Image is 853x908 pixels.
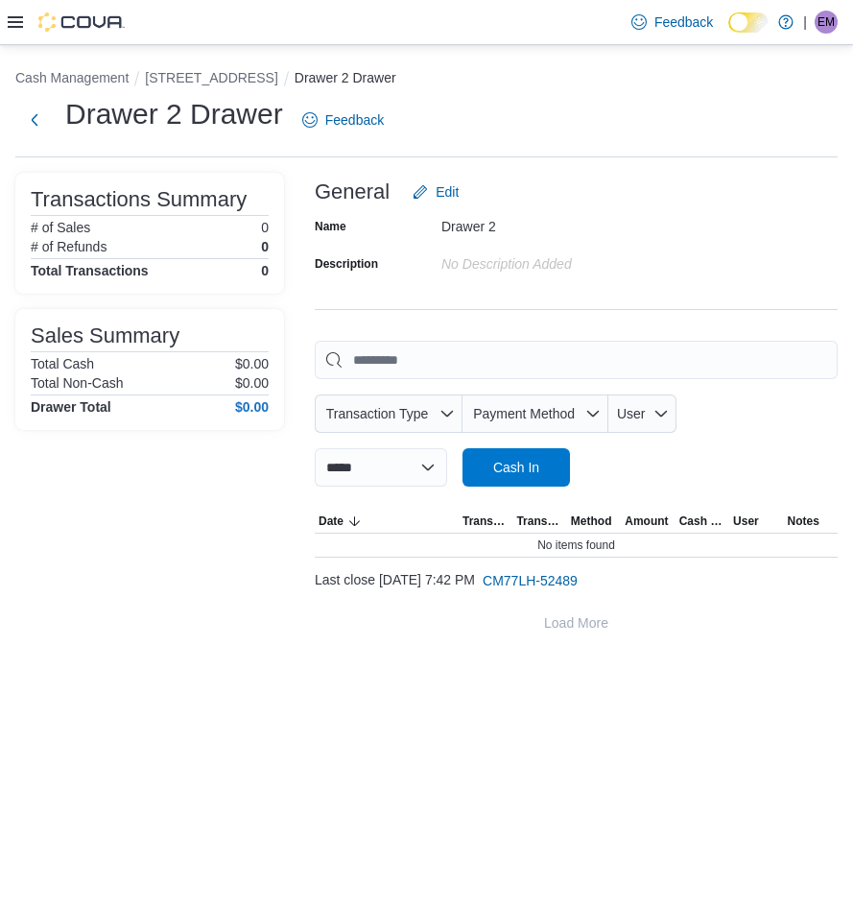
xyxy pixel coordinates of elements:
[315,510,459,533] button: Date
[459,510,512,533] button: Transaction Type
[295,101,391,139] a: Feedback
[15,101,54,139] button: Next
[315,604,838,642] button: Load More
[571,514,612,529] span: Method
[31,188,247,211] h3: Transactions Summary
[325,110,384,130] span: Feedback
[319,514,344,529] span: Date
[493,458,539,477] span: Cash In
[315,256,378,272] label: Description
[235,375,269,391] p: $0.00
[729,510,783,533] button: User
[405,173,466,211] button: Edit
[567,510,621,533] button: Method
[15,70,129,85] button: Cash Management
[537,538,615,553] span: No items found
[31,375,124,391] h6: Total Non-Cash
[784,510,838,533] button: Notes
[728,12,769,33] input: Dark Mode
[315,562,838,600] div: Last close [DATE] 7:42 PM
[315,394,462,433] button: Transaction Type
[728,33,729,34] span: Dark Mode
[31,263,149,278] h4: Total Transactions
[235,399,269,415] h4: $0.00
[675,510,729,533] button: Cash Back
[679,514,725,529] span: Cash Back
[815,11,838,34] div: Emily Mangone
[315,219,346,234] label: Name
[295,70,396,85] button: Drawer 2 Drawer
[38,12,125,32] img: Cova
[817,11,835,34] span: EM
[462,448,570,487] button: Cash In
[788,514,819,529] span: Notes
[473,406,575,421] span: Payment Method
[516,514,562,529] span: Transaction #
[625,514,668,529] span: Amount
[65,95,283,133] h1: Drawer 2 Drawer
[15,68,838,91] nav: An example of EuiBreadcrumbs
[733,514,759,529] span: User
[803,11,807,34] p: |
[544,613,608,633] span: Load More
[617,406,646,421] span: User
[315,180,390,203] h3: General
[31,399,111,415] h4: Drawer Total
[261,239,269,254] p: 0
[315,341,838,379] input: This is a search bar. As you type, the results lower in the page will automatically filter.
[624,3,721,41] a: Feedback
[483,571,578,590] span: CM77LH-52489
[462,394,608,433] button: Payment Method
[436,182,459,202] span: Edit
[441,249,699,272] div: No Description added
[31,324,179,347] h3: Sales Summary
[235,356,269,371] p: $0.00
[512,510,566,533] button: Transaction #
[608,394,676,433] button: User
[31,220,90,235] h6: # of Sales
[31,356,94,371] h6: Total Cash
[326,406,429,421] span: Transaction Type
[621,510,675,533] button: Amount
[31,239,107,254] h6: # of Refunds
[145,70,277,85] button: [STREET_ADDRESS]
[654,12,713,32] span: Feedback
[441,211,699,234] div: Drawer 2
[475,562,585,600] button: CM77LH-52489
[261,263,269,278] h4: 0
[261,220,269,235] p: 0
[462,514,509,529] span: Transaction Type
